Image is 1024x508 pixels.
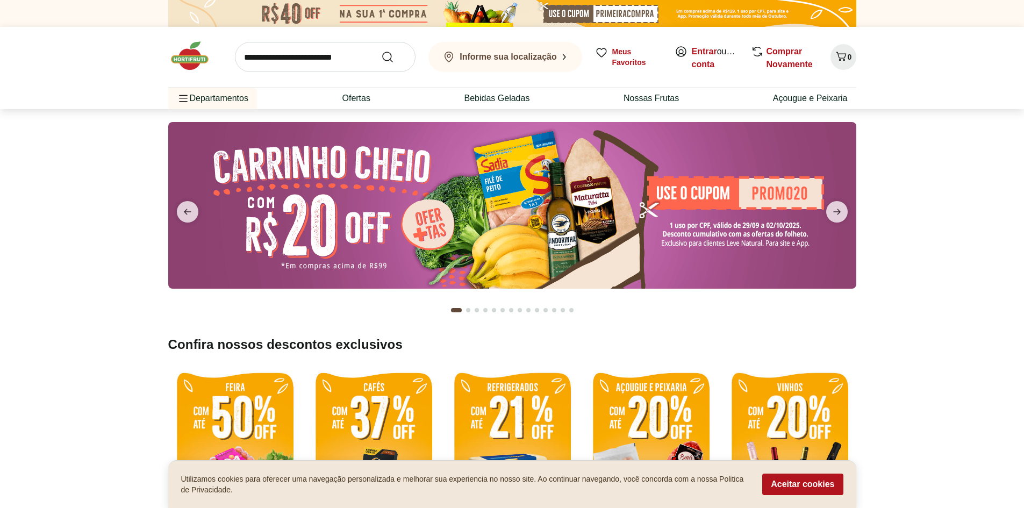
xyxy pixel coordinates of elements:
button: Go to page 3 from fs-carousel [472,297,481,323]
button: previous [168,201,207,223]
a: Açougue e Peixaria [773,92,848,105]
a: Ofertas [342,92,370,105]
span: 0 [848,53,852,61]
h2: Confira nossos descontos exclusivos [168,336,856,353]
a: Comprar Novamente [767,47,813,69]
button: Go to page 7 from fs-carousel [507,297,515,323]
button: Go to page 12 from fs-carousel [550,297,558,323]
button: Go to page 8 from fs-carousel [515,297,524,323]
button: Go to page 10 from fs-carousel [533,297,541,323]
a: Entrar [692,47,717,56]
a: Nossas Frutas [624,92,679,105]
button: Aceitar cookies [762,474,843,495]
p: Utilizamos cookies para oferecer uma navegação personalizada e melhorar sua experiencia no nosso ... [181,474,750,495]
img: Hortifruti [168,40,222,72]
button: Menu [177,85,190,111]
b: Informe sua localização [460,52,557,61]
button: Go to page 13 from fs-carousel [558,297,567,323]
img: cupom [168,122,856,289]
a: Meus Favoritos [595,46,662,68]
button: next [818,201,856,223]
a: Bebidas Geladas [464,92,530,105]
button: Go to page 9 from fs-carousel [524,297,533,323]
button: Go to page 4 from fs-carousel [481,297,490,323]
input: search [235,42,416,72]
span: Departamentos [177,85,248,111]
button: Go to page 14 from fs-carousel [567,297,576,323]
button: Carrinho [830,44,856,70]
button: Go to page 11 from fs-carousel [541,297,550,323]
button: Current page from fs-carousel [449,297,464,323]
span: Meus Favoritos [612,46,662,68]
button: Go to page 6 from fs-carousel [498,297,507,323]
button: Submit Search [381,51,407,63]
button: Go to page 2 from fs-carousel [464,297,472,323]
button: Informe sua localização [428,42,582,72]
button: Go to page 5 from fs-carousel [490,297,498,323]
span: ou [692,45,740,71]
